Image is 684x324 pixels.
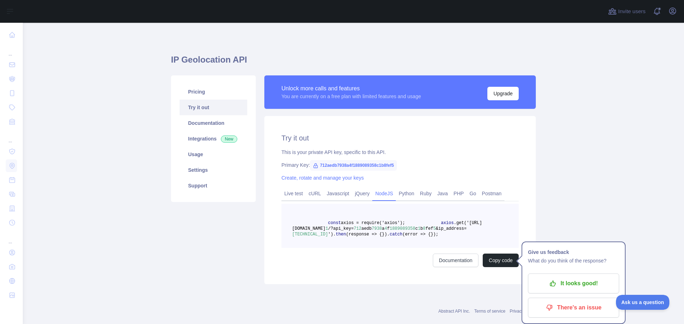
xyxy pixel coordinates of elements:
div: This is your private API key, specific to this API. [281,149,519,156]
button: It looks good! [528,273,619,293]
button: Upgrade [487,87,519,100]
iframe: Toggle Customer Support [616,295,670,310]
button: Copy code [483,254,519,267]
div: ... [6,230,17,245]
a: Create, rotate and manage your keys [281,175,364,181]
span: }) [382,232,387,237]
h1: Give us feedback [528,248,619,256]
span: const [328,221,341,225]
a: Java [435,188,451,199]
span: axios [441,221,454,225]
a: Support [180,178,247,193]
span: [TECHNICAL_ID] [292,232,328,237]
span: f [387,226,389,231]
a: Postman [479,188,504,199]
span: /?api_key= [328,226,354,231]
a: Python [396,188,417,199]
p: What do you think of the response? [528,256,619,265]
a: Ruby [417,188,435,199]
span: ') [328,232,333,237]
span: Invite users [618,7,646,16]
h1: IP Geolocation API [171,54,536,71]
a: Live test [281,188,306,199]
a: Settings [180,162,247,178]
h2: Try it out [281,133,519,143]
div: Primary Key: [281,161,519,169]
a: Terms of service [474,309,505,314]
a: NodeJS [372,188,396,199]
span: 8 [423,226,425,231]
span: &ip_address= [436,226,466,231]
span: 712 [354,226,362,231]
p: It looks good! [533,277,614,290]
div: ... [6,129,17,144]
a: Go [467,188,479,199]
span: fef [426,226,434,231]
a: PHP [451,188,467,199]
a: Usage [180,147,247,162]
span: (response => { [346,232,382,237]
span: 1889089358 [390,226,415,231]
a: Integrations New [180,131,247,147]
span: 5 [433,226,436,231]
div: ... [6,43,17,57]
button: Invite users [607,6,647,17]
span: c [415,226,418,231]
span: catch [390,232,403,237]
span: 1 [418,226,420,231]
span: aedb [361,226,372,231]
span: . [387,232,389,237]
span: b [420,226,423,231]
span: 712aedb7938a4f1889089358c1b8fef5 [310,160,397,171]
a: Try it out [180,100,247,115]
div: Unlock more calls and features [281,84,421,93]
span: }); [431,232,439,237]
a: Pricing [180,84,247,100]
span: New [221,136,237,143]
div: You are currently on a free plan with limited features and usage [281,93,421,100]
a: Javascript [324,188,352,199]
span: axios = require('axios'); [341,221,405,225]
span: then [336,232,346,237]
span: (error => { [403,232,431,237]
span: 7938 [372,226,382,231]
span: 1 [326,226,328,231]
a: Abstract API Inc. [439,309,470,314]
a: Documentation [433,254,478,267]
a: jQuery [352,188,372,199]
span: 4 [384,226,387,231]
a: Documentation [180,115,247,131]
span: a [382,226,384,231]
a: Privacy policy [510,309,536,314]
a: cURL [306,188,324,199]
span: . [333,232,336,237]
